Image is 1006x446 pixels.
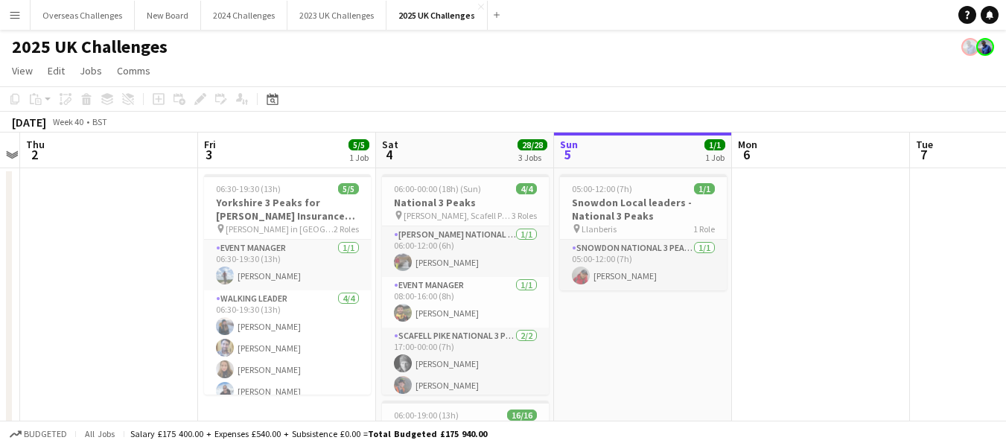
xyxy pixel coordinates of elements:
[12,36,168,58] h1: 2025 UK Challenges
[12,64,33,77] span: View
[12,115,46,130] div: [DATE]
[201,1,287,30] button: 2024 Challenges
[117,64,150,77] span: Comms
[48,64,65,77] span: Edit
[976,38,994,56] app-user-avatar: Andy Baker
[6,61,39,80] a: View
[31,1,135,30] button: Overseas Challenges
[42,61,71,80] a: Edit
[74,61,108,80] a: Jobs
[7,426,69,442] button: Budgeted
[287,1,386,30] button: 2023 UK Challenges
[111,61,156,80] a: Comms
[961,38,979,56] app-user-avatar: Andy Baker
[24,429,67,439] span: Budgeted
[386,1,488,30] button: 2025 UK Challenges
[92,116,107,127] div: BST
[49,116,86,127] span: Week 40
[80,64,102,77] span: Jobs
[368,428,487,439] span: Total Budgeted £175 940.00
[130,428,487,439] div: Salary £175 400.00 + Expenses £540.00 + Subsistence £0.00 =
[82,428,118,439] span: All jobs
[135,1,201,30] button: New Board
